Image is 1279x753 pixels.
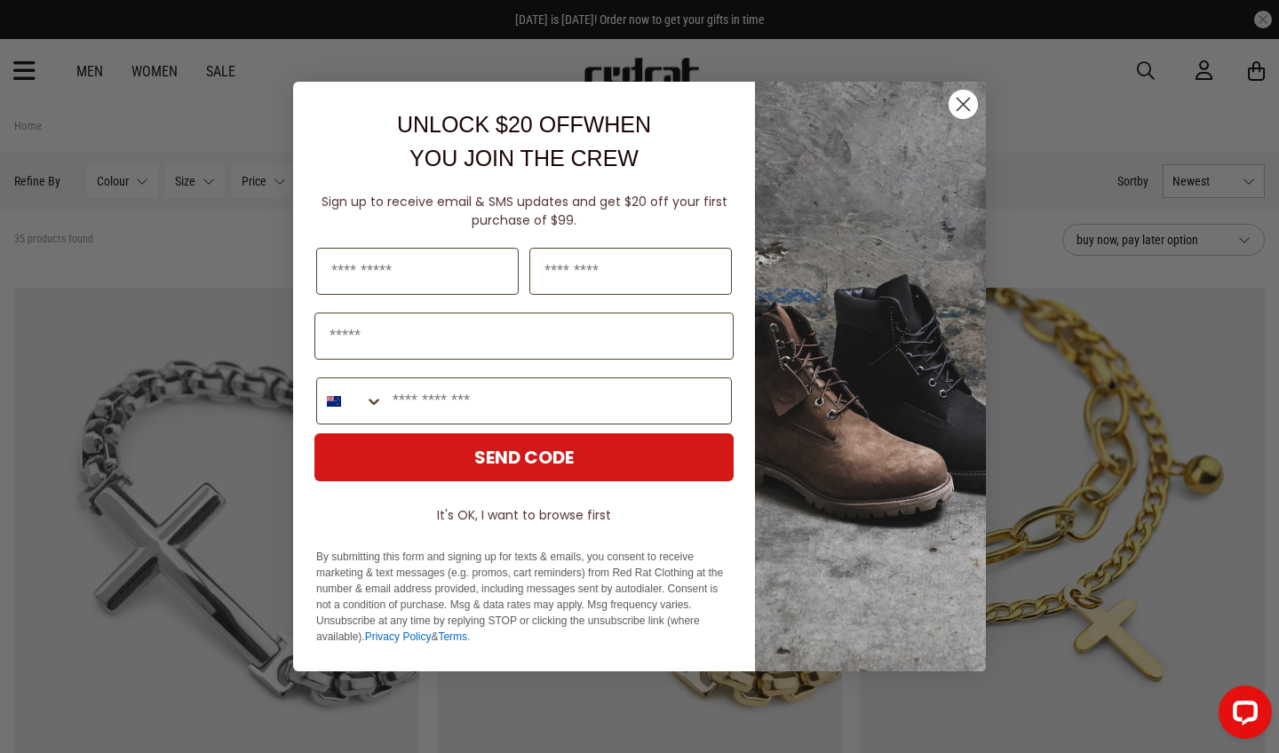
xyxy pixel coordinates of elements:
[1204,678,1279,753] iframe: LiveChat chat widget
[316,248,519,295] input: First Name
[322,193,727,229] span: Sign up to receive email & SMS updates and get $20 off your first purchase of $99.
[327,394,341,408] img: New Zealand
[584,112,651,137] span: WHEN
[438,630,467,643] a: Terms
[314,433,734,481] button: SEND CODE
[365,630,432,643] a: Privacy Policy
[409,146,639,170] span: YOU JOIN THE CREW
[314,313,734,360] input: Email
[948,89,979,120] button: Close dialog
[755,82,986,671] img: f7662613-148e-4c88-9575-6c6b5b55a647.jpeg
[317,378,384,424] button: Search Countries
[314,499,734,531] button: It's OK, I want to browse first
[397,112,584,137] span: UNLOCK $20 OFF
[316,549,732,645] p: By submitting this form and signing up for texts & emails, you consent to receive marketing & tex...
